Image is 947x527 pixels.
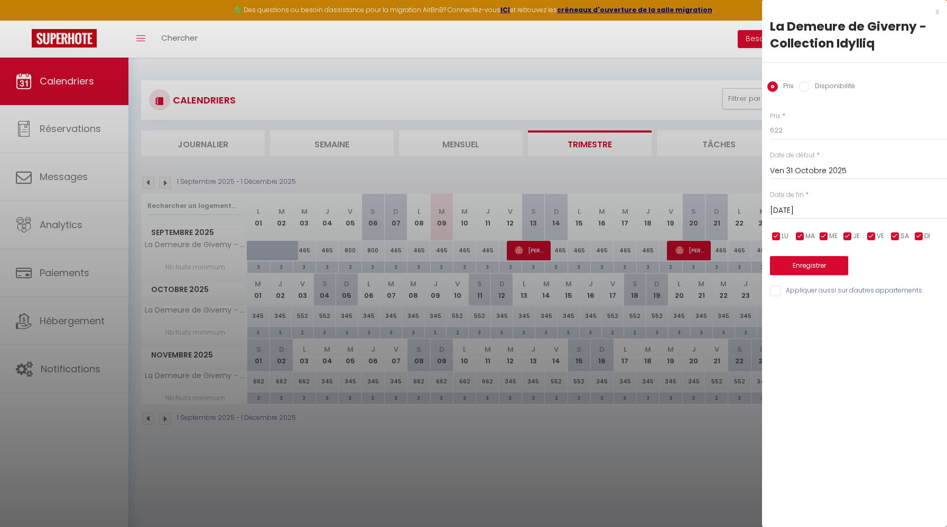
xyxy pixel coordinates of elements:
[853,231,860,241] span: JE
[810,81,855,93] label: Disponibilité
[900,231,909,241] span: SA
[770,256,848,275] button: Enregistrer
[782,231,788,241] span: LU
[770,18,939,52] div: La Demeure de Giverny - Collection Idylliq
[770,150,815,161] label: Date de début
[762,5,939,18] div: x
[8,4,40,36] button: Ouvrir le widget de chat LiveChat
[805,231,815,241] span: MA
[778,81,794,93] label: Prix
[877,231,884,241] span: VE
[829,231,838,241] span: ME
[770,190,804,200] label: Date de fin
[924,231,930,241] span: DI
[770,111,781,121] label: Prix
